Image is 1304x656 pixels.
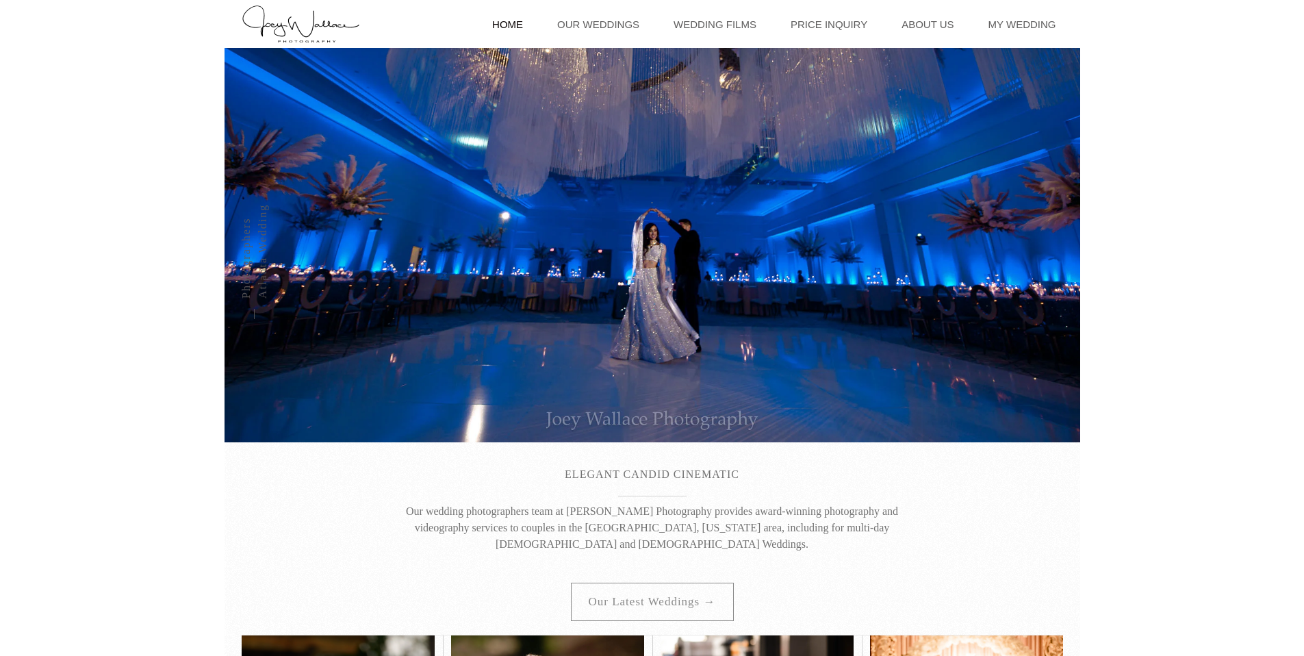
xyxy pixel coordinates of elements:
div: Atlanta wedding Photographers [238,192,271,299]
p: Our wedding photographers team at [PERSON_NAME] Photography provides award-winning photography an... [396,503,909,553]
p: . [396,192,909,208]
p: . [396,282,909,299]
p: . [396,252,909,268]
p: . [396,222,909,238]
a: Our latest weddings → [571,583,734,621]
span: ELEGANT CANDID CINEMATIC [565,468,739,480]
